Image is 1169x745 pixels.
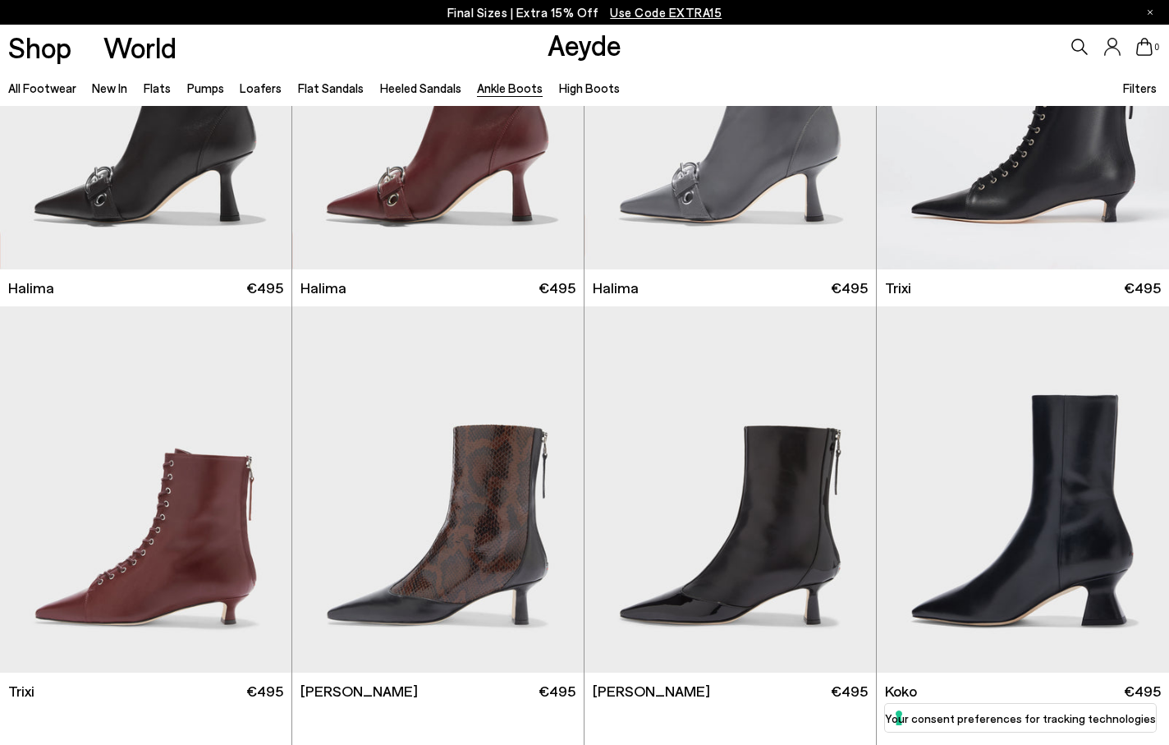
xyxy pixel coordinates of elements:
label: Your consent preferences for tracking technologies [885,710,1156,727]
span: €495 [1124,278,1161,298]
a: [PERSON_NAME] €495 [584,673,876,710]
span: Halima [8,278,54,298]
span: [PERSON_NAME] [593,681,710,701]
span: Trixi [8,681,34,701]
a: Flat Sandals [298,80,364,95]
a: Halima €495 [292,269,584,306]
a: 0 [1136,38,1153,56]
span: €495 [246,681,283,701]
a: Flats [144,80,171,95]
a: Halima €495 [584,269,876,306]
a: Aeyde [548,27,621,62]
span: Filters [1123,80,1157,95]
span: €495 [539,681,575,701]
a: Koko €495 [877,673,1169,710]
a: Heeled Sandals [380,80,461,95]
span: €495 [1124,681,1161,701]
a: Ankle Boots [477,80,543,95]
p: Final Sizes | Extra 15% Off [447,2,722,23]
a: [PERSON_NAME] €495 [292,673,584,710]
span: Halima [300,278,346,298]
span: €495 [831,278,868,298]
a: High Boots [559,80,620,95]
a: Pumps [187,80,224,95]
a: Shop [8,33,71,62]
span: Navigate to /collections/ss25-final-sizes [610,5,722,20]
span: Koko [885,681,917,701]
a: Loafers [240,80,282,95]
span: €495 [246,278,283,298]
a: All Footwear [8,80,76,95]
a: Trixi €495 [877,269,1169,306]
img: Koko Regal Heel Boots [877,306,1169,673]
a: New In [92,80,127,95]
a: World [103,33,176,62]
img: Sila Dual-Toned Boots [292,306,584,673]
span: Halima [593,278,639,298]
img: Sila Dual-Toned Boots [584,306,876,673]
span: Trixi [885,278,911,298]
span: [PERSON_NAME] [300,681,418,701]
span: 0 [1153,43,1161,52]
span: €495 [539,278,575,298]
button: Your consent preferences for tracking technologies [885,704,1156,732]
span: €495 [831,681,868,701]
